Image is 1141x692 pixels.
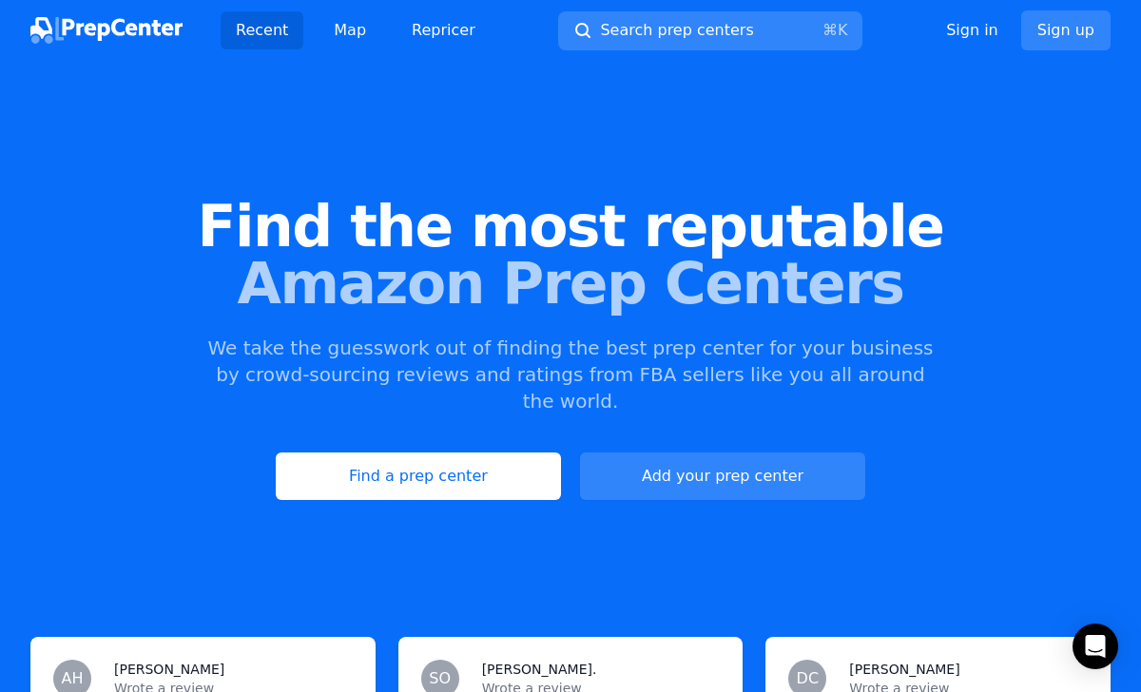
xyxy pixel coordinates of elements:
[1021,10,1111,50] a: Sign up
[580,452,865,500] a: Add your prep center
[30,17,183,44] img: PrepCenter
[797,671,820,686] span: DC
[396,11,491,49] a: Repricer
[114,660,224,679] h3: [PERSON_NAME]
[946,19,998,42] a: Sign in
[62,671,84,686] span: AH
[30,198,1111,255] span: Find the most reputable
[849,660,959,679] h3: [PERSON_NAME]
[276,452,561,500] a: Find a prep center
[429,671,451,686] span: SO
[822,21,838,39] kbd: ⌘
[30,255,1111,312] span: Amazon Prep Centers
[838,21,848,39] kbd: K
[482,660,597,679] h3: [PERSON_NAME].
[558,11,862,50] button: Search prep centers⌘K
[600,19,753,42] span: Search prep centers
[319,11,381,49] a: Map
[221,11,303,49] a: Recent
[205,335,936,414] p: We take the guesswork out of finding the best prep center for your business by crowd-sourcing rev...
[1073,624,1118,669] div: Open Intercom Messenger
